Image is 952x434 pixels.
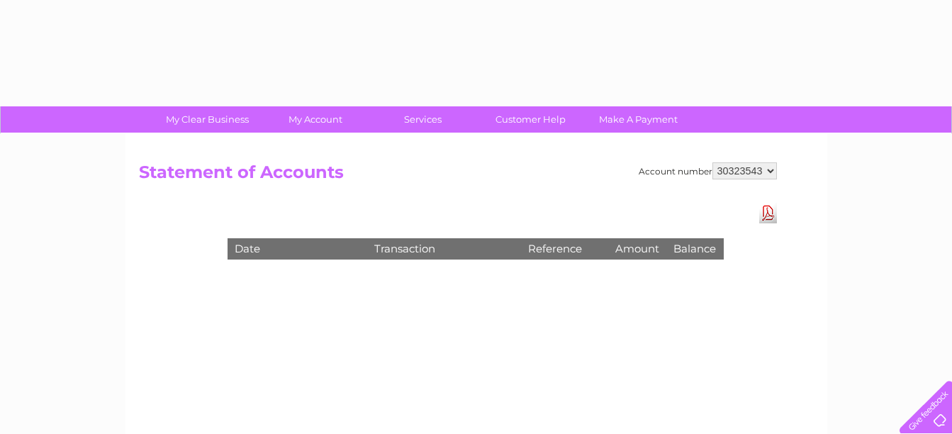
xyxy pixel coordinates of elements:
th: Reference [521,238,609,259]
a: Make A Payment [580,106,697,133]
div: Account number [639,162,777,179]
h2: Statement of Accounts [139,162,777,189]
th: Date [228,238,368,259]
a: Customer Help [472,106,589,133]
th: Amount [608,238,666,259]
a: My Clear Business [149,106,266,133]
a: My Account [257,106,374,133]
th: Transaction [367,238,520,259]
a: Download Pdf [759,203,777,223]
th: Balance [666,238,723,259]
a: Services [364,106,481,133]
